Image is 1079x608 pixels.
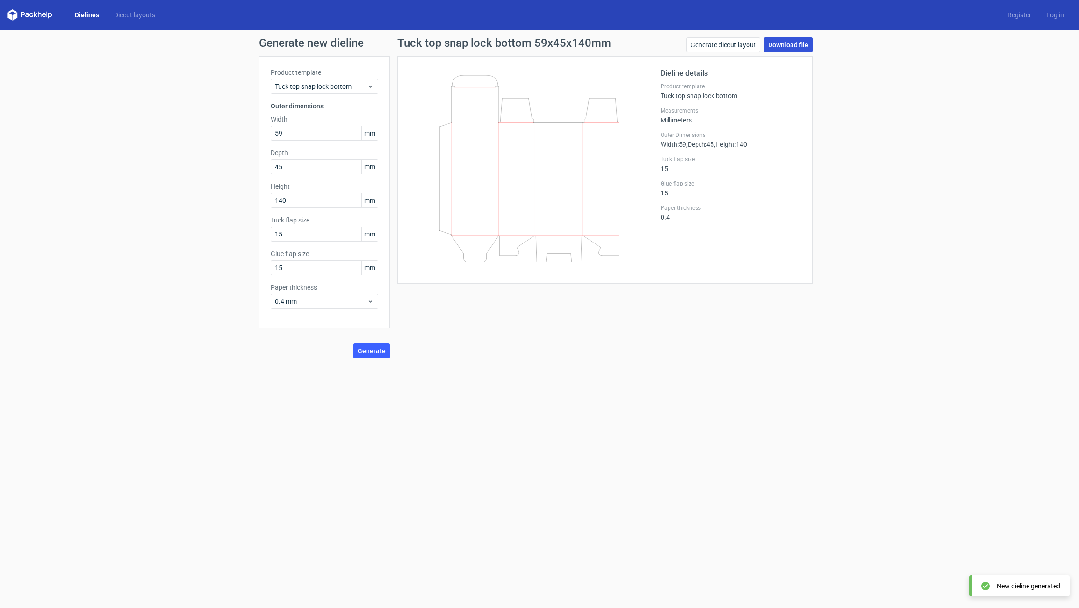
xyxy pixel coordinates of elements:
span: mm [361,227,378,241]
button: Generate [353,343,390,358]
a: Download file [764,37,813,52]
label: Height [271,182,378,191]
a: Diecut layouts [107,10,163,20]
label: Paper thickness [271,283,378,292]
a: Register [1000,10,1039,20]
a: Generate diecut layout [686,37,760,52]
label: Paper thickness [661,204,801,212]
label: Depth [271,148,378,157]
a: Log in [1039,10,1072,20]
label: Product template [661,83,801,90]
span: mm [361,126,378,140]
label: Measurements [661,107,801,114]
div: 15 [661,156,801,172]
label: Glue flap size [271,249,378,258]
label: Tuck flap size [661,156,801,163]
label: Product template [271,68,378,77]
span: , Depth : 45 [686,141,714,148]
div: 15 [661,180,801,197]
label: Outer Dimensions [661,131,801,139]
span: mm [361,261,378,275]
a: Dielines [67,10,107,20]
span: Width : 59 [661,141,686,148]
span: , Height : 140 [714,141,747,148]
span: mm [361,193,378,207]
div: Millimeters [661,107,801,124]
div: 0.4 [661,204,801,221]
span: Generate [358,348,386,354]
h1: Tuck top snap lock bottom 59x45x140mm [397,37,611,49]
span: Tuck top snap lock bottom [275,82,367,91]
label: Glue flap size [661,180,801,187]
h1: Generate new dieline [259,37,820,49]
div: New dieline generated [997,581,1060,591]
h2: Dieline details [661,68,801,79]
div: Tuck top snap lock bottom [661,83,801,100]
span: 0.4 mm [275,297,367,306]
h3: Outer dimensions [271,101,378,111]
span: mm [361,160,378,174]
label: Tuck flap size [271,215,378,225]
label: Width [271,114,378,124]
